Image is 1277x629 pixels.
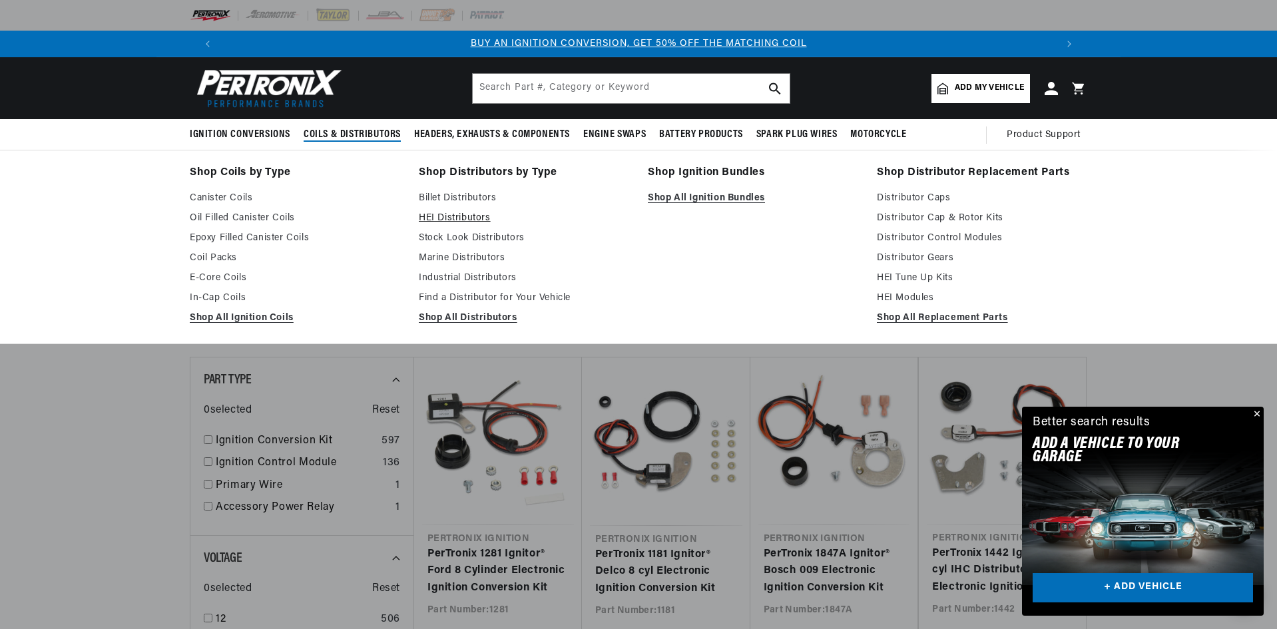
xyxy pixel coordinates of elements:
summary: Product Support [1007,119,1087,151]
button: Close [1248,407,1264,423]
div: Better search results [1033,413,1150,433]
span: 0 selected [204,580,252,598]
a: Shop All Ignition Coils [190,310,400,326]
a: Shop All Ignition Bundles [648,190,858,206]
div: 1 of 3 [221,37,1056,51]
span: Part Type [204,373,251,387]
button: Translation missing: en.sections.announcements.next_announcement [1056,31,1083,57]
a: Ignition Conversion Kit [216,433,376,450]
input: Search Part #, Category or Keyword [473,74,790,103]
a: Shop Distributors by Type [419,164,629,182]
div: Announcement [221,37,1056,51]
a: Marine Distributors [419,250,629,266]
a: Distributor Cap & Rotor Kits [877,210,1087,226]
span: Spark Plug Wires [756,128,838,142]
div: 1 [395,477,400,495]
a: Stock Look Distributors [419,230,629,246]
summary: Battery Products [652,119,750,150]
a: Shop Distributor Replacement Parts [877,164,1087,182]
span: Battery Products [659,128,743,142]
a: Canister Coils [190,190,400,206]
summary: Spark Plug Wires [750,119,844,150]
a: HEI Distributors [419,210,629,226]
div: 597 [382,433,400,450]
summary: Headers, Exhausts & Components [407,119,577,150]
span: 0 selected [204,402,252,419]
a: E-Core Coils [190,270,400,286]
slideshow-component: Translation missing: en.sections.announcements.announcement_bar [156,31,1121,57]
span: Motorcycle [850,128,906,142]
span: Reset [372,402,400,419]
a: PerTronix 1847A Ignitor® Bosch 009 Electronic Ignition Conversion Kit [764,546,905,597]
a: Oil Filled Canister Coils [190,210,400,226]
a: Shop Ignition Bundles [648,164,858,182]
summary: Motorcycle [844,119,913,150]
a: 12 [216,611,376,628]
img: Pertronix [190,65,343,111]
button: Translation missing: en.sections.announcements.previous_announcement [194,31,221,57]
a: Shop Coils by Type [190,164,400,182]
a: Ignition Control Module [216,455,378,472]
a: Distributor Caps [877,190,1087,206]
summary: Engine Swaps [577,119,652,150]
span: Headers, Exhausts & Components [414,128,570,142]
a: Distributor Control Modules [877,230,1087,246]
a: + ADD VEHICLE [1033,573,1253,603]
span: Voltage [204,552,242,565]
a: Primary Wire [216,477,390,495]
a: In-Cap Coils [190,290,400,306]
div: 1 [395,499,400,517]
a: Industrial Distributors [419,270,629,286]
a: BUY AN IGNITION CONVERSION, GET 50% OFF THE MATCHING COIL [471,39,807,49]
a: Billet Distributors [419,190,629,206]
a: HEI Tune Up Kits [877,270,1087,286]
span: Ignition Conversions [190,128,290,142]
a: Distributor Gears [877,250,1087,266]
span: Engine Swaps [583,128,646,142]
h2: Add A VEHICLE to your garage [1033,437,1220,465]
a: HEI Modules [877,290,1087,306]
div: 136 [383,455,400,472]
span: Product Support [1007,128,1081,142]
a: Coil Packs [190,250,400,266]
a: PerTronix 1281 Ignitor® Ford 8 Cylinder Electronic Ignition Conversion Kit [427,546,569,597]
button: search button [760,74,790,103]
a: Epoxy Filled Canister Coils [190,230,400,246]
span: Reset [372,580,400,598]
a: Shop All Distributors [419,310,629,326]
a: Find a Distributor for Your Vehicle [419,290,629,306]
a: Shop All Replacement Parts [877,310,1087,326]
a: PerTronix 1181 Ignitor® Delco 8 cyl Electronic Ignition Conversion Kit [595,546,737,598]
span: Add my vehicle [955,82,1024,95]
summary: Coils & Distributors [297,119,407,150]
summary: Ignition Conversions [190,119,297,150]
div: 506 [381,611,400,628]
a: Accessory Power Relay [216,499,390,517]
a: Add my vehicle [931,74,1030,103]
a: PerTronix 1442 Ignitor® 4 cyl IHC Distributor Electronic Ignition Conversion Kit [932,545,1073,596]
span: Coils & Distributors [304,128,401,142]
